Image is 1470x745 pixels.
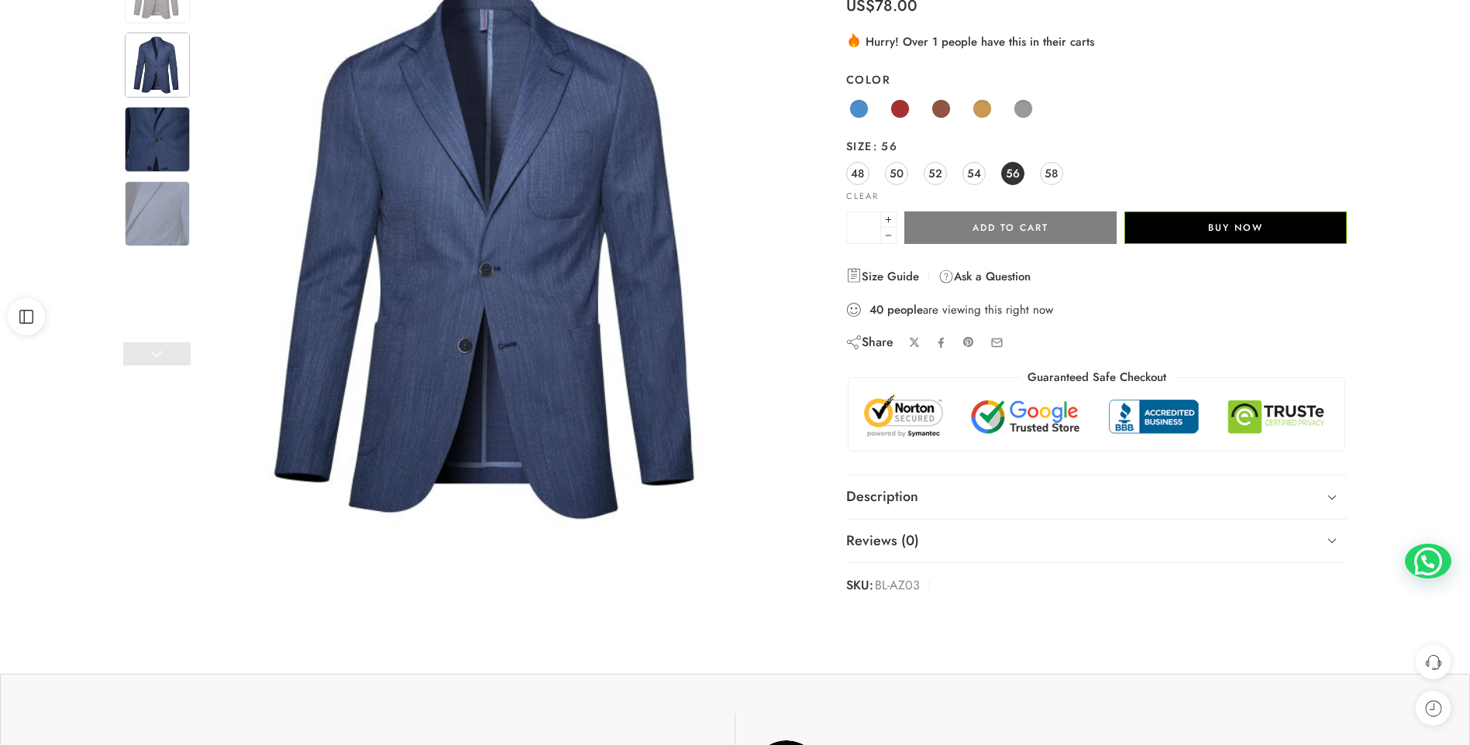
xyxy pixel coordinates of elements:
label: Size [846,139,1348,154]
span: 54 [967,163,981,184]
a: 54 [962,162,986,185]
div: are viewing this right now [846,301,1348,318]
img: b128bbb4980a44df8f91fdeecf904655-Original-scaled-1.jpg [125,107,190,172]
a: 50 [885,162,908,185]
img: b128bbb4980a44df8f91fdeecf904655-Original-scaled-1.jpg [125,33,190,98]
a: Reviews (0) [846,520,1348,563]
strong: people [887,302,923,318]
a: 58 [1040,162,1063,185]
a: Email to your friends [990,336,1004,349]
a: Description [846,475,1348,519]
a: 56 [1001,162,1024,185]
a: Clear options [846,192,879,201]
button: Buy Now [1124,211,1347,244]
strong: SKU: [846,575,873,597]
strong: 40 [869,302,883,318]
a: Share on X [909,337,921,348]
span: 56 [1006,163,1020,184]
a: 48 [846,162,869,185]
span: 58 [1045,163,1058,184]
a: Pin on Pinterest [962,336,975,348]
img: b128bbb4980a44df8f91fdeecf904655-Original-scaled-1.jpg [125,181,190,246]
legend: Guaranteed Safe Checkout [1020,369,1174,386]
a: Size Guide [846,267,919,286]
div: Hurry! Over 1 people have this in their carts [846,32,1348,50]
label: Color [846,72,1348,88]
span: 48 [851,163,864,184]
input: Product quantity [846,211,881,244]
span: 52 [928,163,942,184]
span: BL-AZ03 [875,575,920,597]
a: 52 [924,162,947,185]
span: 50 [890,163,904,184]
a: Ask a Question [938,267,1031,286]
button: Add to cart [904,211,1117,244]
span: 56 [873,138,897,154]
div: Share [846,334,893,351]
a: Share on Facebook [935,337,947,348]
img: Trust [860,393,1334,439]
